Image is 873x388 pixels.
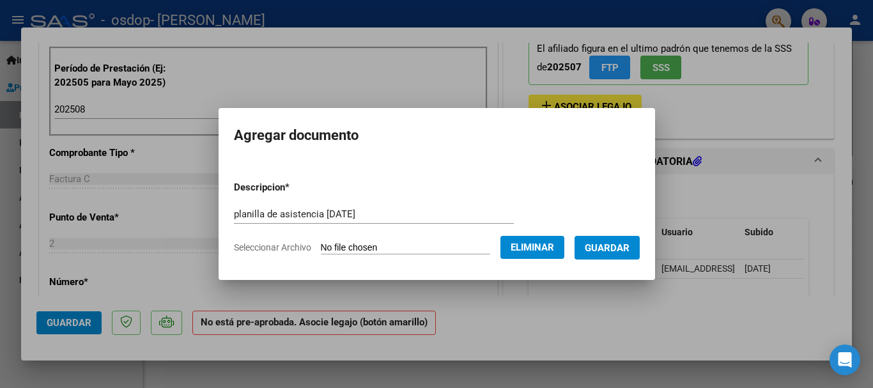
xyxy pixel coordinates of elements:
p: Descripcion [234,180,356,195]
span: Seleccionar Archivo [234,242,311,252]
span: Guardar [585,242,630,254]
button: Guardar [575,236,640,260]
h2: Agregar documento [234,123,640,148]
button: Eliminar [500,236,564,259]
div: Open Intercom Messenger [830,345,860,375]
span: Eliminar [511,242,554,253]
